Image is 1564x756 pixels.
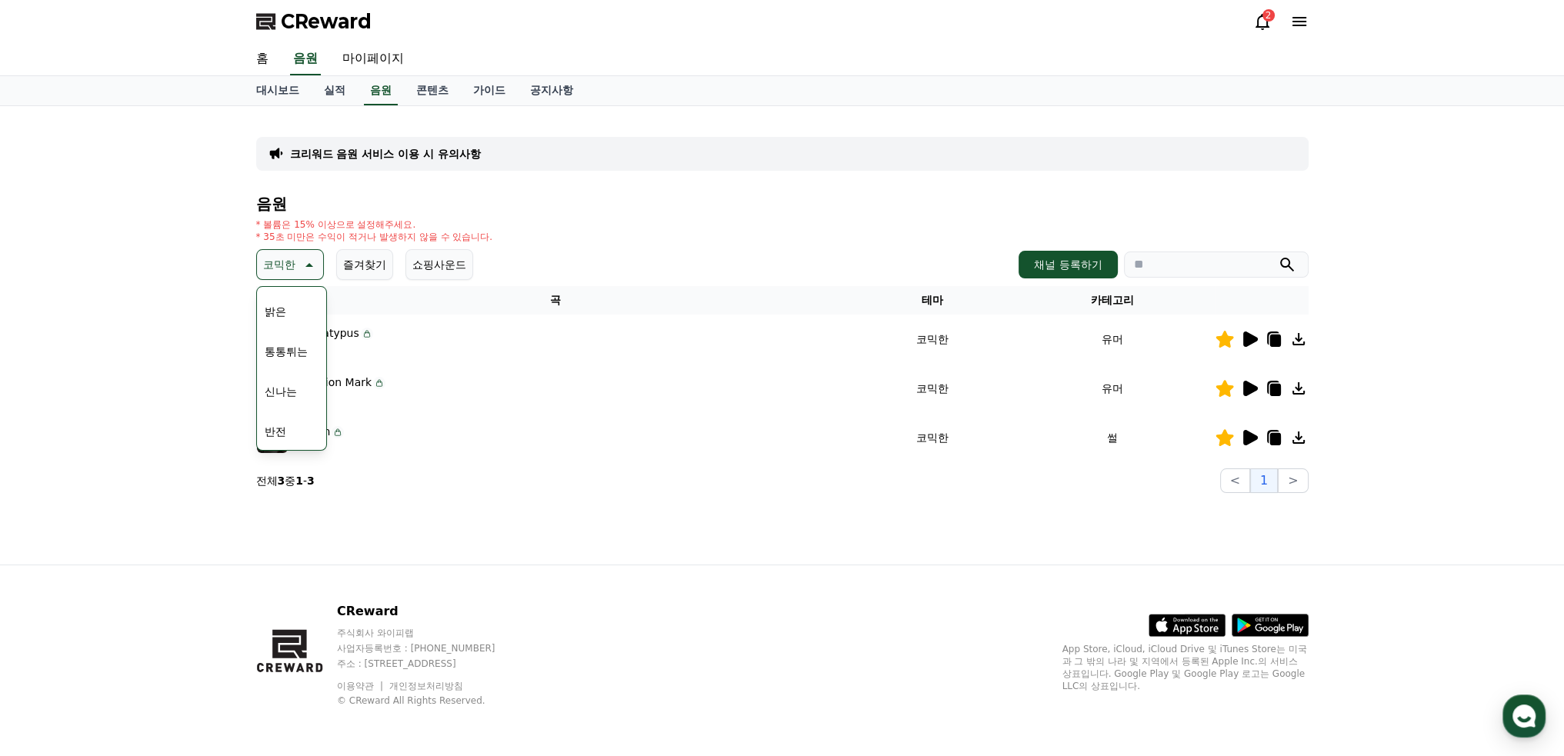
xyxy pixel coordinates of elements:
a: 설정 [198,488,295,526]
p: © CReward All Rights Reserved. [337,694,525,707]
p: 주소 : [STREET_ADDRESS] [337,658,525,670]
td: 유머 [1009,315,1214,364]
a: 콘텐츠 [404,76,461,105]
td: 코믹한 [855,413,1010,462]
button: 쇼핑사운드 [405,249,473,280]
button: > [1278,468,1308,493]
p: 주식회사 와이피랩 [337,627,525,639]
a: 대화 [102,488,198,526]
button: 1 [1250,468,1278,493]
a: 대시보드 [244,76,312,105]
p: * 35초 미만은 수익이 적거나 발생하지 않을 수 있습니다. [256,231,493,243]
button: 즐겨찾기 [336,249,393,280]
a: 실적 [312,76,358,105]
button: 코믹한 [256,249,324,280]
th: 카테고리 [1009,286,1214,315]
a: 크리워드 음원 서비스 이용 시 유의사항 [290,146,481,162]
strong: 1 [295,475,303,487]
a: 홈 [5,488,102,526]
span: 홈 [48,511,58,523]
span: 설정 [238,511,256,523]
strong: 3 [278,475,285,487]
td: 유머 [1009,364,1214,413]
a: 마이페이지 [330,43,416,75]
a: 개인정보처리방침 [389,681,463,691]
p: CReward [337,602,525,621]
a: 음원 [290,43,321,75]
a: 음원 [364,76,398,105]
p: Question Mark [294,375,372,391]
p: 전체 중 - [256,473,315,488]
th: 곡 [256,286,855,315]
button: 통통튀는 [258,335,314,368]
a: 홈 [244,43,281,75]
p: 코믹한 [263,254,295,275]
p: Flow J [294,391,386,403]
td: 썰 [1009,413,1214,462]
p: App Store, iCloud, iCloud Drive 및 iTunes Store는 미국과 그 밖의 나라 및 지역에서 등록된 Apple Inc.의 서비스 상표입니다. Goo... [1062,643,1309,692]
a: 공지사항 [518,76,585,105]
td: 코믹한 [855,315,1010,364]
div: 2 [1262,9,1275,22]
a: CReward [256,9,372,34]
strong: 3 [307,475,315,487]
button: < [1220,468,1250,493]
span: 대화 [141,511,159,524]
a: 2 [1253,12,1272,31]
a: 가이드 [461,76,518,105]
button: 반전 [258,415,292,448]
p: Flow K [294,341,373,354]
button: 채널 등록하기 [1019,251,1117,278]
button: 신나는 [258,375,303,408]
p: 사업자등록번호 : [PHONE_NUMBER] [337,642,525,654]
p: * 볼륨은 15% 이상으로 설정해주세요. [256,218,493,231]
td: 코믹한 [855,364,1010,413]
button: 밝은 [258,295,292,328]
a: 이용약관 [337,681,385,691]
th: 테마 [855,286,1010,315]
h4: 음원 [256,195,1309,212]
span: CReward [281,9,372,34]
